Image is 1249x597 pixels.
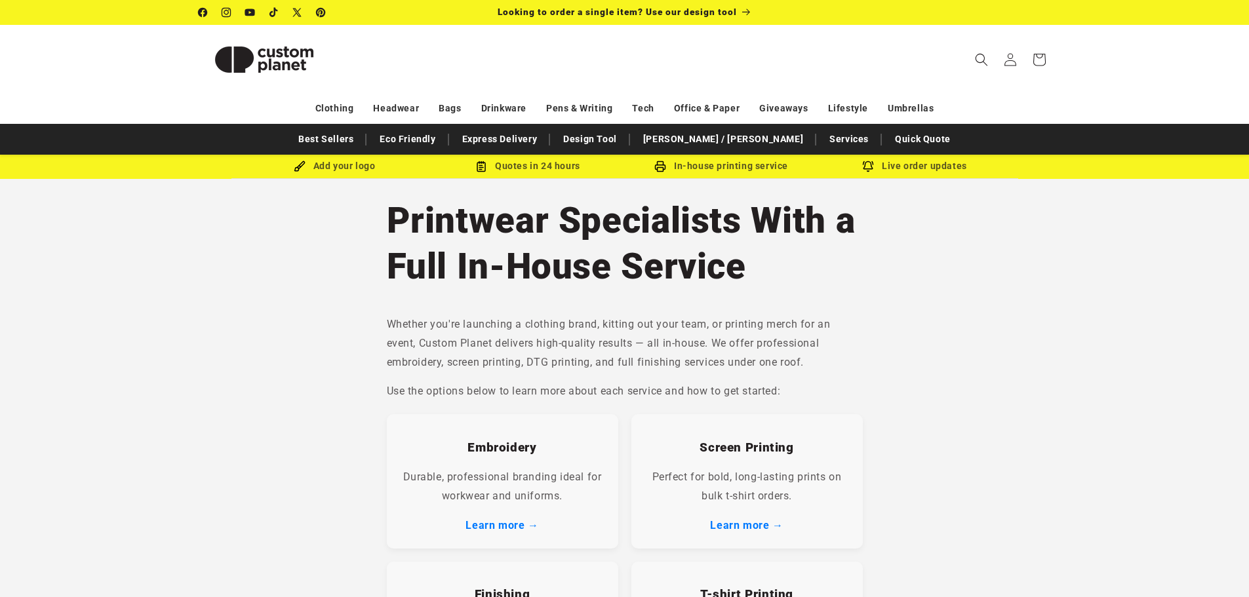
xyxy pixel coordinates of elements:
a: [PERSON_NAME] / [PERSON_NAME] [637,128,810,151]
a: Bags [439,97,461,120]
h1: Printwear Specialists With a Full In-House Service [387,197,863,289]
a: Express Delivery [456,128,544,151]
a: Tech [632,97,654,120]
a: Umbrellas [888,97,934,120]
img: In-house printing [654,161,666,172]
a: Services [823,128,875,151]
a: Headwear [373,97,419,120]
a: Eco Friendly [373,128,442,151]
a: Pens & Writing [546,97,612,120]
p: Perfect for bold, long-lasting prints on bulk t-shirt orders. [644,468,850,506]
a: Design Tool [557,128,624,151]
div: Quotes in 24 hours [431,158,625,174]
h3: Screen Printing [644,440,850,455]
img: Order Updates Icon [475,161,487,172]
div: In-house printing service [625,158,818,174]
img: Brush Icon [294,161,306,172]
p: Whether you're launching a clothing brand, kitting out your team, or printing merch for an event,... [387,315,863,372]
img: Order updates [862,161,874,172]
img: Custom Planet [199,30,330,89]
div: Add your logo [238,158,431,174]
p: Use the options below to learn more about each service and how to get started: [387,382,863,401]
a: Clothing [315,97,354,120]
p: Durable, professional branding ideal for workwear and uniforms. [400,468,605,506]
summary: Search [967,45,996,74]
a: Lifestyle [828,97,868,120]
a: Best Sellers [292,128,360,151]
a: Office & Paper [674,97,740,120]
a: Giveaways [759,97,808,120]
a: Learn more → [466,519,538,531]
a: Quick Quote [888,128,957,151]
h3: Embroidery [400,440,605,455]
a: Custom Planet [193,25,334,94]
a: Learn more → [710,519,783,531]
a: Drinkware [481,97,526,120]
div: Live order updates [818,158,1012,174]
span: Looking to order a single item? Use our design tool [498,7,737,17]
